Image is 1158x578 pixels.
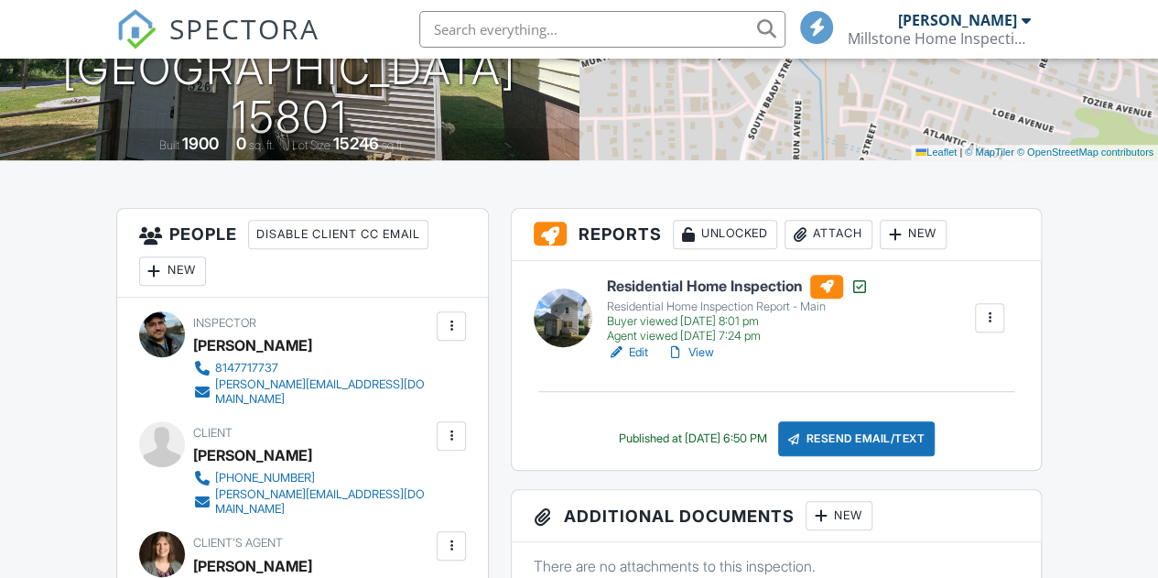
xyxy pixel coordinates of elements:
[116,25,319,63] a: SPECTORA
[1017,147,1153,158] a: © OpenStreetMap contributors
[666,344,714,362] a: View
[607,329,869,344] div: Agent viewed [DATE] 7:24 pm
[848,29,1031,48] div: Millstone Home Inspections
[215,487,433,517] div: [PERSON_NAME][EMAIL_ADDRESS][DOMAIN_NAME]
[116,9,157,49] img: The Best Home Inspection Software - Spectora
[159,138,179,152] span: Built
[607,314,869,329] div: Buyer viewed [DATE] 8:01 pm
[215,471,315,485] div: [PHONE_NUMBER]
[382,138,405,152] span: sq.ft.
[512,490,1041,542] h3: Additional Documents
[915,147,957,158] a: Leaflet
[292,138,330,152] span: Lot Size
[965,147,1014,158] a: © MapTiler
[607,275,869,344] a: Residential Home Inspection Residential Home Inspection Report - Main Buyer viewed [DATE] 8:01 pm...
[512,209,1041,261] h3: Reports
[248,220,428,249] div: Disable Client CC Email
[419,11,785,48] input: Search everything...
[215,377,433,407] div: [PERSON_NAME][EMAIL_ADDRESS][DOMAIN_NAME]
[182,134,219,153] div: 1900
[139,256,206,286] div: New
[534,556,1019,576] p: There are no attachments to this inspection.
[959,147,962,158] span: |
[193,469,433,487] a: [PHONE_NUMBER]
[193,377,433,407] a: [PERSON_NAME][EMAIL_ADDRESS][DOMAIN_NAME]
[193,442,312,469] div: [PERSON_NAME]
[193,359,433,377] a: 8147717737
[236,134,246,153] div: 0
[193,426,233,440] span: Client
[607,300,869,314] div: Residential Home Inspection Report - Main
[619,431,767,446] div: Published at [DATE] 6:50 PM
[607,344,648,362] a: Edit
[898,11,1017,29] div: [PERSON_NAME]
[880,220,947,249] div: New
[193,487,433,517] a: [PERSON_NAME][EMAIL_ADDRESS][DOMAIN_NAME]
[193,536,283,550] span: Client's Agent
[333,134,379,153] div: 15246
[193,332,312,359] div: [PERSON_NAME]
[806,501,872,530] div: New
[169,9,319,48] span: SPECTORA
[785,220,872,249] div: Attach
[607,275,869,299] h6: Residential Home Inspection
[249,138,275,152] span: sq. ft.
[193,316,256,330] span: Inspector
[215,361,278,376] div: 8147717737
[673,220,777,249] div: Unlocked
[778,421,936,456] div: Resend Email/Text
[117,209,489,298] h3: People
